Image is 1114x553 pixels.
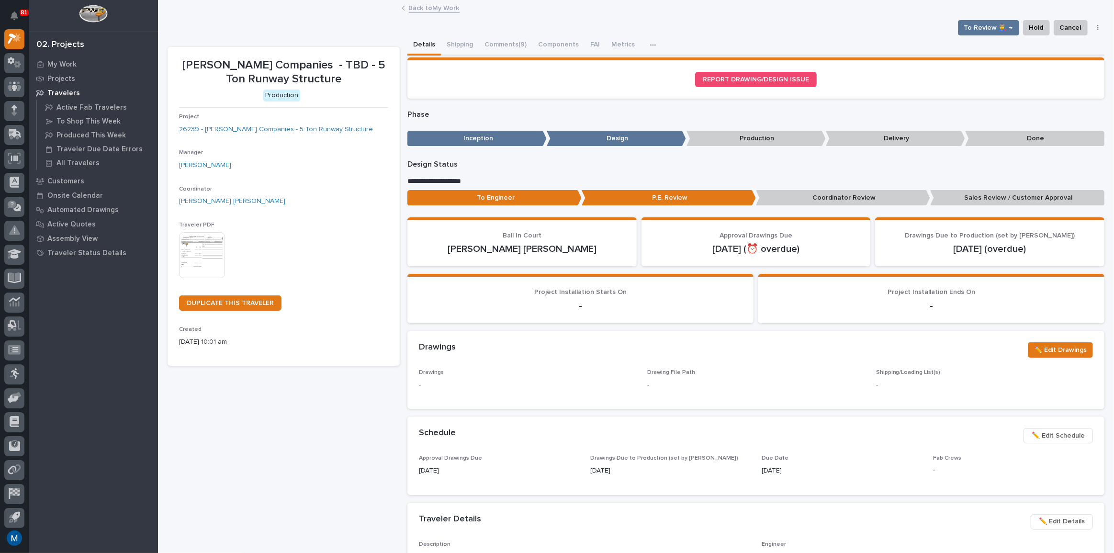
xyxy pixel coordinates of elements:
p: Design [547,131,686,147]
p: - [770,300,1093,312]
a: DUPLICATE THIS TRAVELER [179,295,281,311]
p: 81 [21,9,27,16]
p: Active Fab Travelers [56,103,127,112]
a: 26239 - [PERSON_NAME] Companies - 5 Ton Runway Structure [179,124,373,135]
p: Assembly View [47,235,98,243]
a: Projects [29,71,158,86]
span: Drawings Due to Production (set by [PERSON_NAME]) [905,232,1075,239]
p: Projects [47,75,75,83]
p: - [419,300,742,312]
div: 02. Projects [36,40,84,50]
p: To Shop This Week [56,117,121,126]
h2: Traveler Details [419,514,481,525]
a: Automated Drawings [29,203,158,217]
div: Production [263,90,300,102]
button: ✏️ Edit Details [1031,514,1093,530]
button: FAI [585,35,606,56]
a: Traveler Status Details [29,246,158,260]
span: Created [179,327,202,332]
h2: Drawings [419,342,456,353]
span: DUPLICATE THIS TRAVELER [187,300,274,306]
span: ✏️ Edit Schedule [1032,430,1085,441]
a: [PERSON_NAME] [PERSON_NAME] [179,196,285,206]
button: To Review 👨‍🏭 → [958,20,1019,35]
button: Components [532,35,585,56]
span: Drawings Due to Production (set by [PERSON_NAME]) [590,455,738,461]
p: Onsite Calendar [47,192,103,200]
a: Back toMy Work [409,2,460,13]
p: [DATE] [590,466,750,476]
a: Onsite Calendar [29,188,158,203]
span: Drawings [419,370,444,375]
a: My Work [29,57,158,71]
span: Cancel [1060,22,1081,34]
p: [PERSON_NAME] [PERSON_NAME] [419,243,625,255]
button: Cancel [1054,20,1088,35]
button: users-avatar [4,528,24,548]
span: Ball In Court [503,232,541,239]
span: Drawing File Path [647,370,695,375]
p: Done [965,131,1104,147]
p: To Engineer [407,190,582,206]
p: Coordinator Review [756,190,930,206]
span: Shipping/Loading List(s) [876,370,941,375]
button: Hold [1023,20,1050,35]
button: Details [407,35,441,56]
p: Customers [47,177,84,186]
span: Engineer [762,542,786,547]
span: Coordinator [179,186,212,192]
a: Assembly View [29,231,158,246]
span: ✏️ Edit Drawings [1034,344,1087,356]
span: Hold [1029,22,1044,34]
p: My Work [47,60,77,69]
a: All Travelers [37,156,158,169]
p: - [419,380,636,390]
a: Active Quotes [29,217,158,231]
a: REPORT DRAWING/DESIGN ISSUE [695,72,817,87]
p: Delivery [826,131,965,147]
span: REPORT DRAWING/DESIGN ISSUE [703,76,809,83]
span: Fab Crews [933,455,961,461]
a: Customers [29,174,158,188]
span: Description [419,542,450,547]
a: Active Fab Travelers [37,101,158,114]
div: Notifications81 [12,11,24,27]
span: ✏️ Edit Details [1039,516,1085,527]
p: [DATE] [419,466,579,476]
span: Project Installation Ends On [888,289,975,295]
span: Manager [179,150,203,156]
p: Traveler Status Details [47,249,126,258]
p: [DATE] [762,466,922,476]
button: Metrics [606,35,641,56]
p: - [876,380,1093,390]
span: Approval Drawings Due [419,455,482,461]
button: Shipping [441,35,479,56]
h2: Schedule [419,428,456,439]
p: [DATE] (⏰ overdue) [653,243,859,255]
p: - [933,466,1093,476]
p: Sales Review / Customer Approval [930,190,1104,206]
span: Project Installation Starts On [534,289,627,295]
a: To Shop This Week [37,114,158,128]
p: Traveler Due Date Errors [56,145,143,154]
p: Automated Drawings [47,206,119,214]
button: Comments (9) [479,35,532,56]
p: Phase [407,110,1104,119]
button: ✏️ Edit Schedule [1024,428,1093,443]
p: [DATE] (overdue) [887,243,1093,255]
img: Workspace Logo [79,5,107,23]
span: Approval Drawings Due [720,232,792,239]
p: Design Status [407,160,1104,169]
button: Notifications [4,6,24,26]
a: [PERSON_NAME] [179,160,231,170]
p: Inception [407,131,547,147]
p: Produced This Week [56,131,126,140]
p: Active Quotes [47,220,96,229]
p: P.E. Review [582,190,756,206]
p: Production [686,131,826,147]
p: [DATE] 10:01 am [179,337,388,347]
a: Traveler Due Date Errors [37,142,158,156]
p: Travelers [47,89,80,98]
button: ✏️ Edit Drawings [1028,342,1093,358]
span: Traveler PDF [179,222,214,228]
